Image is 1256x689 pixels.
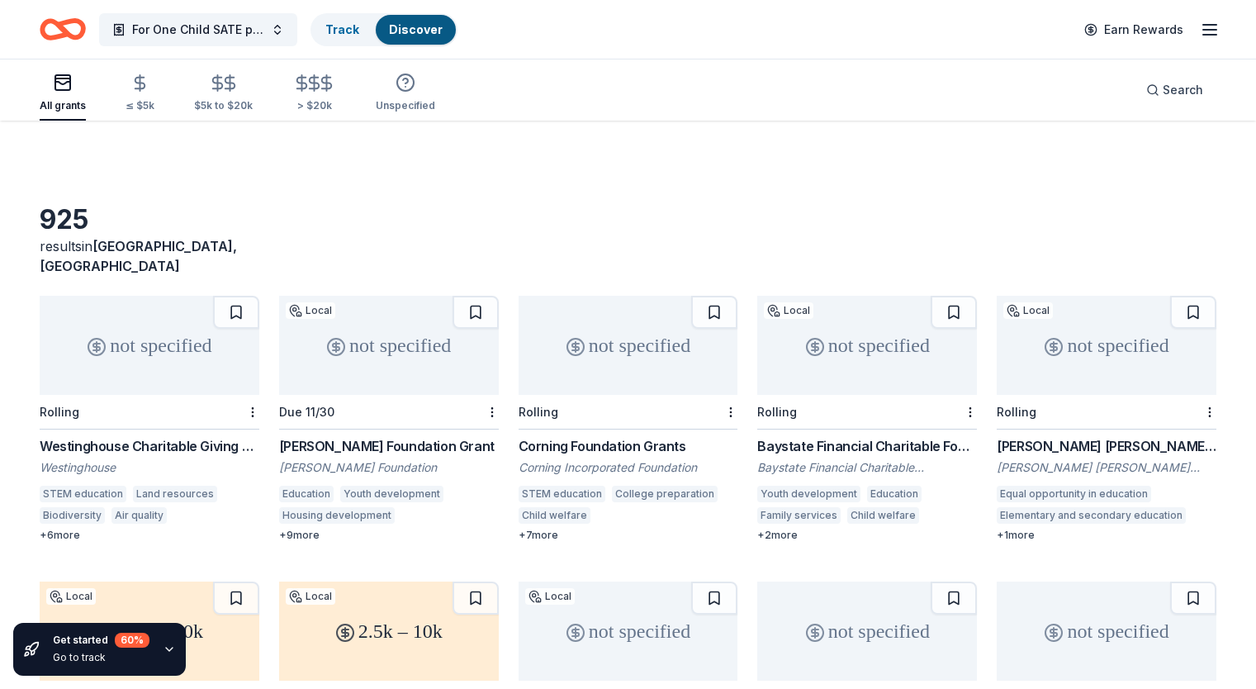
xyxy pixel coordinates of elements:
[519,486,605,502] div: STEM education
[997,296,1216,395] div: not specified
[997,582,1216,681] div: not specified
[40,582,259,681] div: 2.5k – 10k
[115,633,149,648] div: 60 %
[1074,15,1193,45] a: Earn Rewards
[40,296,259,542] a: not specifiedRollingWestinghouse Charitable Giving ProgramWestinghouseSTEM educationLand resource...
[519,582,738,681] div: not specified
[519,405,558,419] div: Rolling
[279,296,499,395] div: not specified
[612,486,718,502] div: College preparation
[40,296,259,395] div: not specified
[519,296,738,542] a: not specifiedRollingCorning Foundation GrantsCorning Incorporated FoundationSTEM educationCollege...
[757,459,977,476] div: Baystate Financial Charitable Foundation
[286,588,335,605] div: Local
[40,507,105,524] div: Biodiversity
[111,507,167,524] div: Air quality
[40,236,259,276] div: results
[40,10,86,49] a: Home
[997,436,1216,456] div: [PERSON_NAME] [PERSON_NAME] Event Sponsorship Fund
[40,405,79,419] div: Rolling
[519,507,590,524] div: Child welfare
[1163,80,1203,100] span: Search
[279,436,499,456] div: [PERSON_NAME] Foundation Grant
[292,99,336,112] div: > $20k
[376,99,435,112] div: Unspecified
[389,22,443,36] a: Discover
[997,296,1216,542] a: not specifiedLocalRolling[PERSON_NAME] [PERSON_NAME] Event Sponsorship Fund[PERSON_NAME] [PERSON_...
[99,13,297,46] button: For One Child SATE program
[757,296,977,542] a: not specifiedLocalRollingBaystate Financial Charitable FoundationBaystate Financial Charitable Fo...
[194,67,253,121] button: $5k to $20k
[597,507,728,524] div: Basic and emergency aid
[286,302,335,319] div: Local
[519,436,738,456] div: Corning Foundation Grants
[40,529,259,542] div: + 6 more
[757,582,977,681] div: not specified
[325,22,359,36] a: Track
[279,529,499,542] div: + 9 more
[279,296,499,542] a: not specifiedLocalDue 11/30[PERSON_NAME] Foundation Grant[PERSON_NAME] FoundationEducationYouth d...
[40,486,126,502] div: STEM education
[867,486,922,502] div: Education
[40,436,259,456] div: Westinghouse Charitable Giving Program
[1003,302,1053,319] div: Local
[757,507,841,524] div: Family services
[40,238,237,274] span: [GEOGRAPHIC_DATA], [GEOGRAPHIC_DATA]
[40,459,259,476] div: Westinghouse
[292,67,336,121] button: > $20k
[997,507,1186,524] div: Elementary and secondary education
[997,405,1036,419] div: Rolling
[764,302,813,319] div: Local
[525,588,575,605] div: Local
[401,507,486,524] div: Senior services
[133,486,217,502] div: Land resources
[757,296,977,395] div: not specified
[757,436,977,456] div: Baystate Financial Charitable Foundation
[757,529,977,542] div: + 2 more
[194,99,253,112] div: $5k to $20k
[997,529,1216,542] div: + 1 more
[376,66,435,121] button: Unspecified
[126,67,154,121] button: ≤ $5k
[519,459,738,476] div: Corning Incorporated Foundation
[40,203,259,236] div: 925
[997,486,1151,502] div: Equal opportunity in education
[279,582,499,681] div: 2.5k – 10k
[53,633,149,648] div: Get started
[1133,74,1216,107] button: Search
[40,238,237,274] span: in
[46,588,96,605] div: Local
[279,405,334,419] div: Due 11/30
[757,486,860,502] div: Youth development
[997,459,1216,476] div: [PERSON_NAME] [PERSON_NAME] Education Foundation Inc
[757,405,797,419] div: Rolling
[53,651,149,664] div: Go to track
[132,20,264,40] span: For One Child SATE program
[40,66,86,121] button: All grants
[279,507,395,524] div: Housing development
[519,296,738,395] div: not specified
[847,507,919,524] div: Child welfare
[279,486,334,502] div: Education
[519,529,738,542] div: + 7 more
[279,459,499,476] div: [PERSON_NAME] Foundation
[310,13,457,46] button: TrackDiscover
[340,486,443,502] div: Youth development
[126,99,154,112] div: ≤ $5k
[40,99,86,112] div: All grants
